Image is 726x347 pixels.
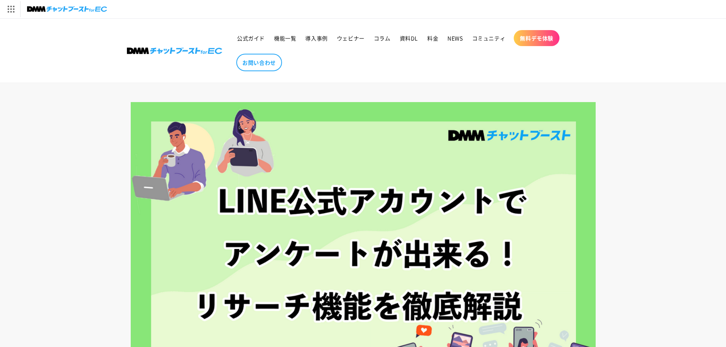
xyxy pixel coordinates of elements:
a: 無料デモ体験 [514,30,559,46]
a: 導入事例 [301,30,332,46]
span: 資料DL [400,35,418,42]
span: コミュニティ [472,35,506,42]
a: 機能一覧 [269,30,301,46]
a: NEWS [443,30,467,46]
span: 料金 [427,35,438,42]
span: お問い合わせ [242,59,276,66]
span: NEWS [447,35,463,42]
img: サービス [1,1,20,17]
img: 株式会社DMM Boost [127,48,222,54]
a: ウェビナー [332,30,369,46]
span: 無料デモ体験 [520,35,553,42]
span: コラム [374,35,391,42]
span: 機能一覧 [274,35,296,42]
img: チャットブーストforEC [27,4,107,14]
span: 公式ガイド [237,35,265,42]
a: 公式ガイド [232,30,269,46]
a: 資料DL [395,30,423,46]
a: コラム [369,30,395,46]
a: コミュニティ [468,30,510,46]
a: 料金 [423,30,443,46]
a: お問い合わせ [236,54,282,71]
span: ウェビナー [337,35,365,42]
span: 導入事例 [305,35,327,42]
